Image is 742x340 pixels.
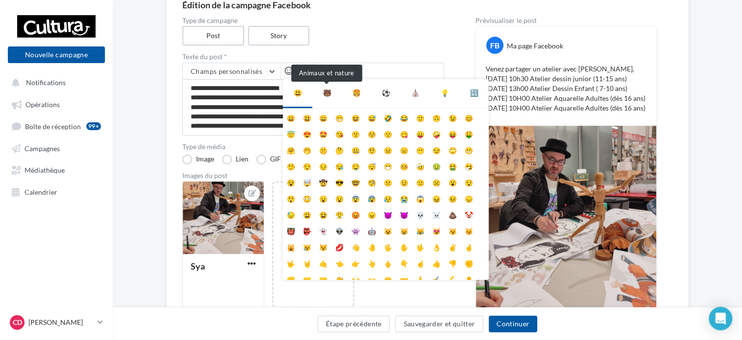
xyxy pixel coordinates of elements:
li: 😚 [364,125,380,141]
li: 😂 [396,109,412,125]
li: 🤥 [283,157,299,173]
li: 😪 [331,157,347,173]
li: 👐 [364,270,380,286]
div: 🍔 [352,87,361,99]
div: Open Intercom Messenger [709,307,732,330]
label: Texte du post * [182,53,444,60]
li: 😃 [299,109,315,125]
li: ☠️ [428,205,445,222]
label: GIF [256,155,281,164]
div: FB [486,37,503,54]
li: 👉 [347,254,364,270]
li: 👈 [331,254,347,270]
li: 😘 [331,125,347,141]
li: ☝ [412,254,428,270]
li: 👂 [461,270,477,286]
li: 😕 [380,173,396,189]
li: 🤔 [331,141,347,157]
li: 😭 [396,189,412,205]
label: Type de campagne [182,17,444,24]
li: 💪 [445,270,461,286]
li: 👽 [331,222,347,238]
li: 🙂 [412,109,428,125]
li: 🤜 [315,270,331,286]
div: Ma page Facebook [507,41,563,51]
li: 😗 [347,125,364,141]
li: 🖐 [380,238,396,254]
button: Continuer [489,316,537,332]
li: 🤭 [299,141,315,157]
li: 🤮 [445,157,461,173]
li: 🤡 [461,205,477,222]
li: 😙 [380,125,396,141]
li: 😈 [380,205,396,222]
li: 😫 [315,205,331,222]
li: 😆 [347,109,364,125]
li: 😇 [283,125,299,141]
li: 🤣 [380,109,396,125]
li: 👿 [396,205,412,222]
li: 🙌 [347,270,364,286]
li: 👹 [283,222,299,238]
li: 😵 [283,173,299,189]
li: 😓 [283,205,299,222]
span: Champs personnalisés [191,67,262,75]
li: 👊 [283,270,299,286]
div: Prévisualiser le post [475,17,657,24]
li: 🤠 [315,173,331,189]
li: 😥 [380,189,396,205]
li: 👾 [347,222,364,238]
li: 😀 [283,109,299,125]
li: 😞 [461,189,477,205]
li: 👻 [315,222,331,238]
li: 🙀 [283,238,299,254]
button: Étape précédente [318,316,390,332]
li: 🤚 [364,238,380,254]
li: 🤧 [461,157,477,173]
a: Boîte de réception99+ [6,117,107,135]
div: Images du post [182,172,444,179]
li: 🙏 [412,270,428,286]
div: Animaux et nature [291,65,362,82]
span: Calendrier [25,187,57,196]
li: 🙄 [445,141,461,157]
li: 🤯 [299,173,315,189]
li: 💀 [412,205,428,222]
li: 💋 [331,238,347,254]
li: 🙁 [412,173,428,189]
li: 😣 [445,189,461,205]
li: ✍ [428,270,445,286]
li: 😟 [396,173,412,189]
li: 😸 [396,222,412,238]
li: 😰 [364,189,380,205]
li: 🤐 [347,141,364,157]
li: 🖕 [380,254,396,270]
li: 👌 [428,238,445,254]
li: 😍 [299,125,315,141]
label: Post [182,26,244,45]
div: 💡 [441,87,449,99]
a: Campagnes [6,139,107,157]
label: Type de média [182,143,444,150]
li: 😽 [461,222,477,238]
li: 😝 [445,125,461,141]
li: 😅 [364,109,380,125]
li: 😛 [412,125,428,141]
li: 🤤 [347,157,364,173]
div: ⚽ [382,87,390,99]
li: 😁 [331,109,347,125]
button: Notifications [6,73,103,91]
li: 🙃 [428,109,445,125]
li: 💩 [445,205,461,222]
li: 😌 [299,157,315,173]
li: 😹 [412,222,428,238]
li: 🤛 [299,270,315,286]
li: ✋ [396,238,412,254]
li: 🤒 [396,157,412,173]
li: 🤙 [315,254,331,270]
li: 🤢 [428,157,445,173]
li: 😯 [461,173,477,189]
li: 👋 [347,238,364,254]
li: 🤑 [461,125,477,141]
li: 🤫 [315,141,331,157]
